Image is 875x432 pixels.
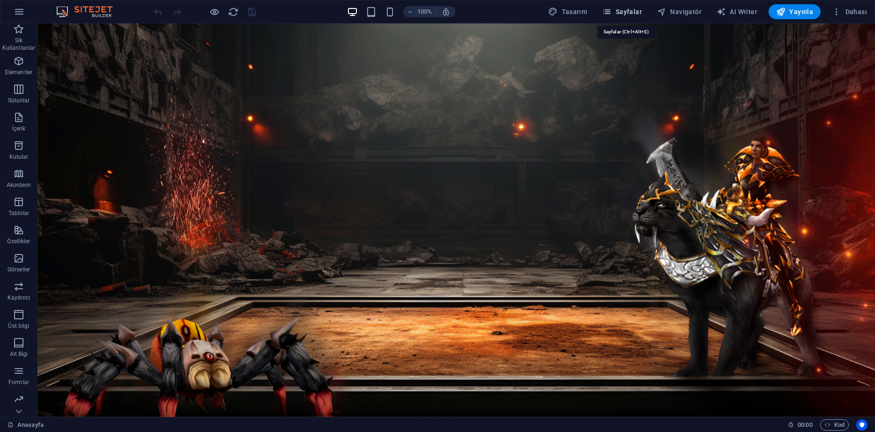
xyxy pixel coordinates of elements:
[8,294,30,301] p: Kaydırıcı
[653,4,705,19] button: Navigatör
[5,69,32,76] p: Elementler
[548,7,587,16] span: Tasarım
[820,419,849,431] button: Kod
[776,7,813,16] span: Yayınla
[602,7,642,16] span: Sayfalar
[9,153,29,161] p: Kutular
[7,238,30,245] p: Özellikler
[8,97,30,104] p: Sütunlar
[10,350,28,358] p: Alt Bigi
[598,4,646,19] button: Sayfalar
[54,6,124,17] img: Editor Logo
[417,6,432,17] h6: 100%
[544,4,591,19] button: Tasarım
[713,4,761,19] button: AI Writer
[12,125,25,132] p: İçerik
[788,419,813,431] h6: Oturum süresi
[769,4,821,19] button: Yayınla
[8,419,44,431] a: Seçimi iptal etmek için tıkla. Sayfaları açmak için çift tıkla
[8,378,29,386] p: Formlar
[227,6,239,17] button: reload
[832,7,867,16] span: Dahası
[8,209,30,217] p: Tablolar
[442,8,450,16] i: Yeniden boyutlandırmada yakınlaştırma düzeyini seçilen cihaza uyacak şekilde otomatik olarak ayarla.
[824,419,845,431] span: Kod
[856,419,867,431] button: Usercentrics
[403,6,437,17] button: 100%
[804,421,806,428] span: :
[209,6,220,17] button: Ön izleme modundan çıkıp düzenlemeye devam etmek için buraya tıklayın
[7,181,31,189] p: Akordeon
[798,419,812,431] span: 00 00
[544,4,591,19] div: Tasarım (Ctrl+Alt+Y)
[657,7,702,16] span: Navigatör
[828,4,871,19] button: Dahası
[8,266,30,273] p: Görseller
[228,7,239,17] i: Sayfayı yeniden yükleyin
[8,322,29,330] p: Üst bilgi
[717,7,757,16] span: AI Writer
